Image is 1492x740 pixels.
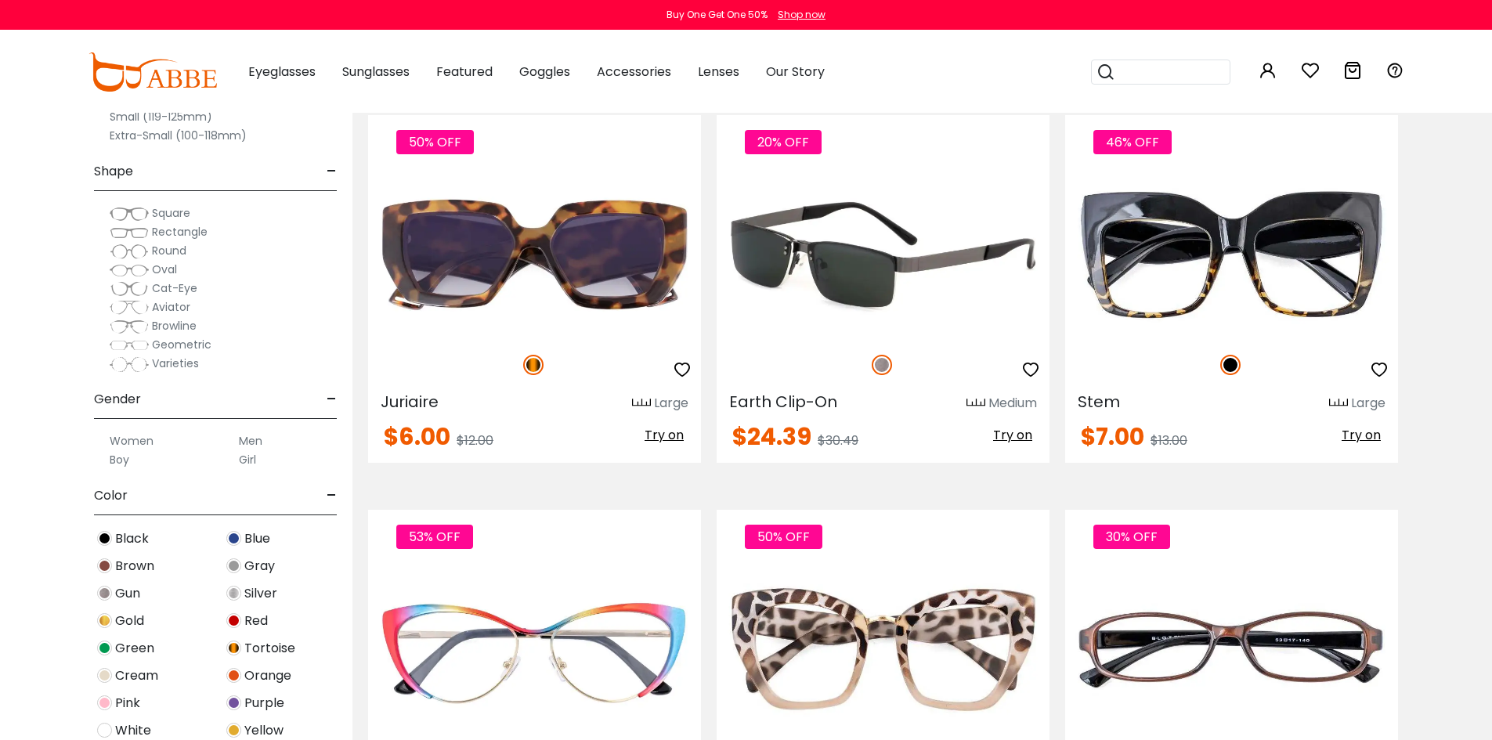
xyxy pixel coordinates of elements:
[152,224,208,240] span: Rectangle
[115,666,158,685] span: Cream
[717,566,1049,733] img: Tortoise Wile - Plastic ,Universal Bridge Fit
[97,695,112,710] img: Pink
[327,477,337,514] span: -
[818,431,858,449] span: $30.49
[110,281,149,297] img: Cat-Eye.png
[244,584,277,603] span: Silver
[110,431,154,450] label: Women
[457,431,493,449] span: $12.00
[115,529,149,548] span: Black
[89,52,217,92] img: abbeglasses.com
[152,205,190,221] span: Square
[436,63,493,81] span: Featured
[1220,355,1241,375] img: Black
[396,525,473,549] span: 53% OFF
[152,337,211,352] span: Geometric
[152,356,199,371] span: Varieties
[226,641,241,655] img: Tortoise
[1081,420,1144,453] span: $7.00
[115,584,140,603] span: Gun
[110,450,129,469] label: Boy
[97,613,112,628] img: Gold
[988,425,1037,446] button: Try on
[1329,398,1348,410] img: size ruler
[115,639,154,658] span: Green
[1151,431,1187,449] span: $13.00
[717,171,1049,338] img: Gun Earth Clip-On - Metal ,Adjust Nose Pads
[632,398,651,410] img: size ruler
[110,338,149,353] img: Geometric.png
[1065,566,1398,733] a: Brown Stock - TR ,Light Weight
[381,391,439,413] span: Juriaire
[667,8,768,22] div: Buy One Get One 50%
[597,63,671,81] span: Accessories
[368,171,701,338] img: Tortoise Juriaire - Acetate ,Universal Bridge Fit
[94,381,141,418] span: Gender
[1337,425,1385,446] button: Try on
[97,641,112,655] img: Green
[226,558,241,573] img: Gray
[110,319,149,334] img: Browline.png
[244,639,295,658] span: Tortoise
[115,721,151,740] span: White
[745,525,822,549] span: 50% OFF
[152,243,186,258] span: Round
[97,668,112,683] img: Cream
[115,557,154,576] span: Brown
[110,107,212,126] label: Small (119-125mm)
[97,723,112,738] img: White
[97,531,112,546] img: Black
[244,529,270,548] span: Blue
[1065,171,1398,338] img: Black Stem - Plastic ,Universal Bridge Fit
[384,420,450,453] span: $6.00
[110,244,149,259] img: Round.png
[226,668,241,683] img: Orange
[698,63,739,81] span: Lenses
[1093,130,1172,154] span: 46% OFF
[766,63,825,81] span: Our Story
[778,8,825,22] div: Shop now
[993,426,1032,444] span: Try on
[248,63,316,81] span: Eyeglasses
[966,398,985,410] img: size ruler
[226,531,241,546] img: Blue
[110,262,149,278] img: Oval.png
[327,153,337,190] span: -
[226,613,241,628] img: Red
[244,612,268,630] span: Red
[110,225,149,240] img: Rectangle.png
[226,695,241,710] img: Purple
[872,355,892,375] img: Gun
[97,586,112,601] img: Gun
[152,280,197,296] span: Cat-Eye
[988,394,1037,413] div: Medium
[239,431,262,450] label: Men
[645,426,684,444] span: Try on
[94,477,128,514] span: Color
[244,557,275,576] span: Gray
[97,558,112,573] img: Brown
[640,425,688,446] button: Try on
[519,63,570,81] span: Goggles
[226,723,241,738] img: Yellow
[152,299,190,315] span: Aviator
[523,355,544,375] img: Tortoise
[1351,394,1385,413] div: Large
[1342,426,1381,444] span: Try on
[244,694,284,713] span: Purple
[110,300,149,316] img: Aviator.png
[396,130,474,154] span: 50% OFF
[732,420,811,453] span: $24.39
[115,694,140,713] span: Pink
[152,262,177,277] span: Oval
[368,566,701,733] img: Multicolor Eyot - Metal ,Adjust Nose Pads
[152,318,197,334] span: Browline
[110,206,149,222] img: Square.png
[342,63,410,81] span: Sunglasses
[1078,391,1120,413] span: Stem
